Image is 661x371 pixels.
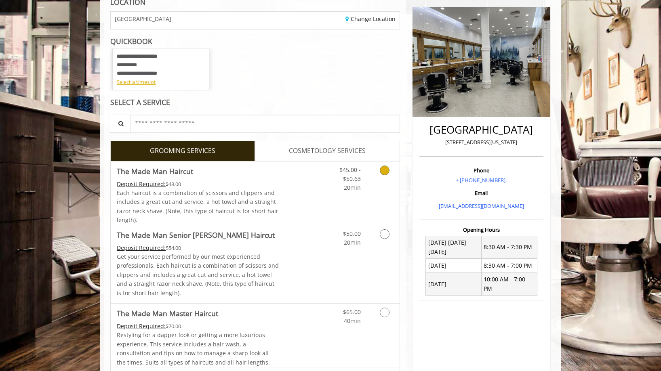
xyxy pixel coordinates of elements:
[150,146,215,156] span: GROOMING SERVICES
[421,124,541,136] h2: [GEOGRAPHIC_DATA]
[115,16,171,22] span: [GEOGRAPHIC_DATA]
[481,236,537,259] td: 8:30 AM - 7:30 PM
[117,180,279,189] div: $48.00
[289,146,366,156] span: COSMETOLOGY SERVICES
[343,230,361,237] span: $50.00
[117,331,270,366] span: Restyling for a dapper look or getting a more luxurious experience. This service includes a hair ...
[117,308,218,319] b: The Made Man Master Haircut
[421,138,541,147] p: [STREET_ADDRESS][US_STATE]
[117,243,279,252] div: $54.00
[421,168,541,173] h3: Phone
[117,78,205,86] div: Select a timeslot
[345,15,396,23] a: Change Location
[419,227,543,233] h3: Opening Hours
[110,99,400,106] div: SELECT A SERVICE
[439,202,524,210] a: [EMAIL_ADDRESS][DOMAIN_NAME]
[426,236,482,259] td: [DATE] [DATE] [DATE]
[117,180,166,188] span: This service needs some Advance to be paid before we block your appointment
[339,166,361,182] span: $45.00 - $50.63
[343,308,361,316] span: $65.00
[117,322,166,330] span: This service needs some Advance to be paid before we block your appointment
[117,322,279,331] div: $70.00
[456,176,507,184] a: + [PHONE_NUMBER].
[110,115,131,133] button: Service Search
[421,190,541,196] h3: Email
[117,229,275,241] b: The Made Man Senior [PERSON_NAME] Haircut
[426,259,482,272] td: [DATE]
[110,36,152,46] b: QUICKBOOK
[117,252,279,298] p: Get your service performed by our most experienced professionals. Each haircut is a combination o...
[426,272,482,296] td: [DATE]
[481,272,537,296] td: 10:00 AM - 7:00 PM
[117,166,193,177] b: The Made Man Haircut
[117,244,166,252] span: This service needs some Advance to be paid before we block your appointment
[344,239,361,246] span: 20min
[344,317,361,325] span: 40min
[117,189,278,224] span: Each haircut is a combination of scissors and clippers and includes a great cut and service, a ho...
[481,259,537,272] td: 8:30 AM - 7:00 PM
[344,184,361,191] span: 20min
